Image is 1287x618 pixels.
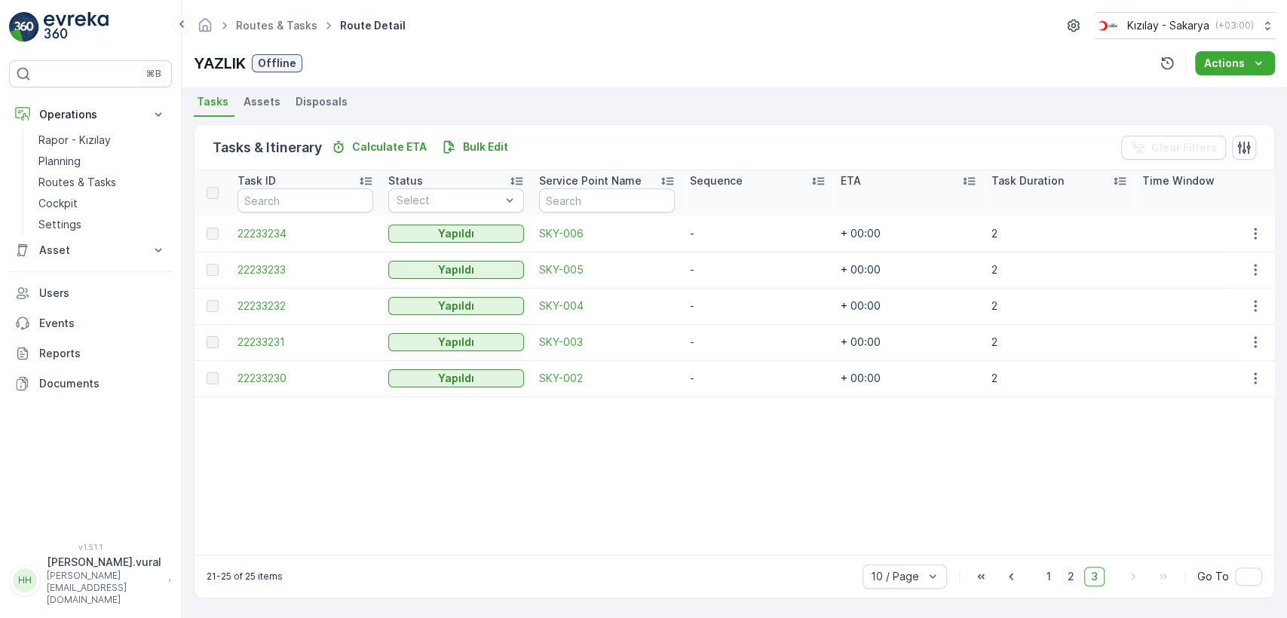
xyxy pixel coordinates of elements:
a: Settings [32,214,172,235]
p: Rapor - Kızılay [38,133,111,148]
p: Operations [39,107,142,122]
td: + 00:00 [833,324,984,360]
p: Yapıldı [438,298,474,314]
td: - [682,288,833,324]
p: Calculate ETA [352,139,427,154]
a: Rapor - Kızılay [32,130,172,151]
button: Bulk Edit [436,138,514,156]
p: Yapıldı [438,262,474,277]
a: SKY-005 [539,262,675,277]
p: 2 [991,298,1127,314]
img: logo [9,12,39,42]
a: 22233230 [237,371,373,386]
p: Yapıldı [438,371,474,386]
p: Offline [258,56,296,71]
button: Yapıldı [388,333,524,351]
button: Yapıldı [388,297,524,315]
p: 2 [991,262,1127,277]
p: Cockpit [38,196,78,211]
a: 22233233 [237,262,373,277]
span: Route Detail [337,18,409,33]
button: Clear Filters [1121,136,1226,160]
p: Tasks & Itinerary [213,137,322,158]
p: [PERSON_NAME][EMAIL_ADDRESS][DOMAIN_NAME] [47,570,161,606]
a: Routes & Tasks [236,19,317,32]
span: 2 [1061,567,1081,586]
p: 2 [991,371,1127,386]
a: SKY-002 [539,371,675,386]
img: logo_light-DOdMpM7g.png [44,12,109,42]
p: Documents [39,376,166,391]
a: SKY-003 [539,335,675,350]
button: Yapıldı [388,261,524,279]
a: SKY-004 [539,298,675,314]
button: Calculate ETA [325,138,433,156]
p: Settings [38,217,81,232]
div: Toggle Row Selected [207,372,219,384]
p: Task ID [237,173,276,188]
td: - [682,252,833,288]
p: Users [39,286,166,301]
div: HH [13,568,37,592]
p: 2 [991,226,1127,241]
a: 22233231 [237,335,373,350]
p: 21-25 of 25 items [207,571,283,583]
p: Planning [38,154,81,169]
td: - [682,360,833,396]
span: Assets [244,94,280,109]
p: Time Window [1142,173,1215,188]
button: Kızılay - Sakarya(+03:00) [1095,12,1275,39]
p: YAZLIK [194,52,246,75]
p: Events [39,316,166,331]
a: 22233234 [237,226,373,241]
p: ( +03:00 ) [1215,20,1254,32]
p: ETA [841,173,861,188]
span: Disposals [296,94,348,109]
p: Asset [39,243,142,258]
span: v 1.51.1 [9,543,172,552]
span: Tasks [197,94,228,109]
input: Search [539,188,675,213]
a: SKY-006 [539,226,675,241]
div: Toggle Row Selected [207,300,219,312]
span: Go To [1197,569,1229,584]
p: [PERSON_NAME].vural [47,555,161,570]
p: Routes & Tasks [38,175,116,190]
a: Documents [9,369,172,399]
img: k%C4%B1z%C4%B1lay_DTAvauz.png [1095,17,1121,34]
p: Actions [1204,56,1245,71]
button: Offline [252,54,302,72]
a: Cockpit [32,193,172,214]
span: 1 [1040,567,1058,586]
p: Task Duration [991,173,1064,188]
button: Asset [9,235,172,265]
p: Reports [39,346,166,361]
p: Clear Filters [1151,140,1217,155]
p: ⌘B [146,68,161,80]
a: Reports [9,338,172,369]
p: Yapıldı [438,335,474,350]
td: + 00:00 [833,288,984,324]
span: 3 [1084,567,1105,586]
button: HH[PERSON_NAME].vural[PERSON_NAME][EMAIL_ADDRESS][DOMAIN_NAME] [9,555,172,606]
p: Service Point Name [539,173,642,188]
div: Toggle Row Selected [207,336,219,348]
p: Bulk Edit [463,139,508,154]
p: Select [397,193,501,208]
button: Yapıldı [388,225,524,243]
td: + 00:00 [833,216,984,252]
span: 22233232 [237,298,373,314]
td: + 00:00 [833,360,984,396]
p: Yapıldı [438,226,474,241]
a: Routes & Tasks [32,172,172,193]
a: Planning [32,151,172,172]
div: Toggle Row Selected [207,228,219,240]
input: Search [237,188,373,213]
